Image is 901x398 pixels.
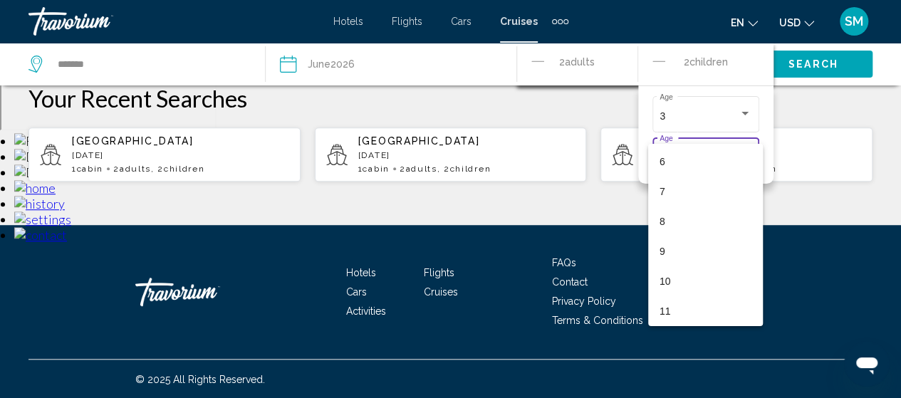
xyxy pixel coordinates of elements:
[844,341,890,387] iframe: Button to launch messaging window
[660,177,751,206] span: 7
[648,236,763,266] mat-option: 9 years old
[648,206,763,236] mat-option: 8 years old
[660,206,751,236] span: 8
[648,147,763,177] mat-option: 6 years old
[660,147,751,177] span: 6
[660,236,751,266] span: 9
[648,296,763,326] mat-option: 11 years old
[648,266,763,296] mat-option: 10 years old
[660,296,751,326] span: 11
[648,177,763,206] mat-option: 7 years old
[660,266,751,296] span: 10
